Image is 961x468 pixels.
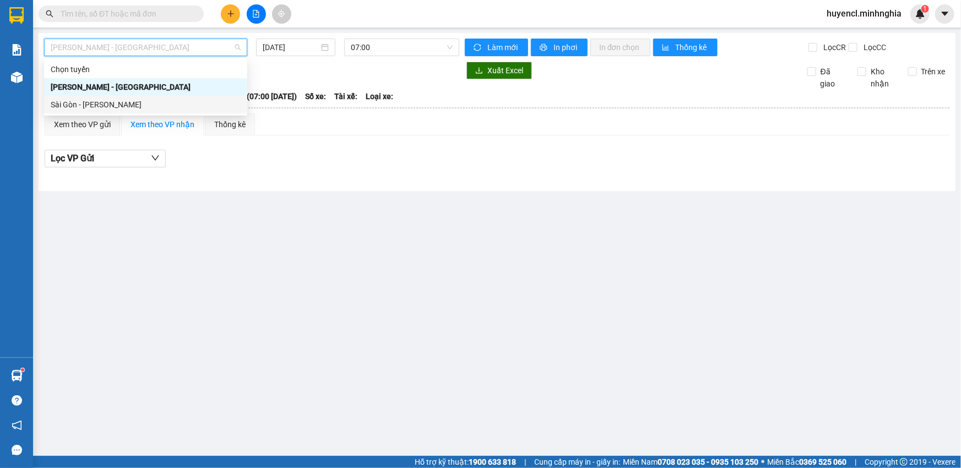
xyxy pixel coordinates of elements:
[45,150,166,167] button: Lọc VP Gửi
[915,9,925,19] img: icon-new-feature
[590,39,650,56] button: In đơn chọn
[940,9,950,19] span: caret-down
[799,458,846,466] strong: 0369 525 060
[11,72,23,83] img: warehouse-icon
[278,10,285,18] span: aim
[61,8,191,20] input: Tìm tên, số ĐT hoặc mã đơn
[761,460,764,464] span: ⚪️
[767,456,846,468] span: Miền Bắc
[819,41,848,53] span: Lọc CR
[11,370,23,382] img: warehouse-icon
[534,456,620,468] span: Cung cấp máy in - giấy in:
[531,39,588,56] button: printerIn phơi
[44,96,247,113] div: Sài Gòn - Phan Rí
[51,151,94,165] span: Lọc VP Gửi
[816,66,849,90] span: Đã giao
[216,90,297,102] span: Chuyến: (07:00 [DATE])
[855,456,856,468] span: |
[272,4,291,24] button: aim
[51,63,241,75] div: Chọn tuyến
[44,61,247,78] div: Chọn tuyến
[540,43,549,52] span: printer
[923,5,927,13] span: 1
[818,7,910,20] span: huyencl.minhnghia
[415,456,516,468] span: Hỗ trợ kỹ thuật:
[214,118,246,130] div: Thống kê
[51,39,241,56] span: Phan Rí - Sài Gòn
[935,4,954,24] button: caret-down
[46,10,53,18] span: search
[51,99,241,111] div: Sài Gòn - [PERSON_NAME]
[366,90,393,102] span: Loại xe:
[252,10,260,18] span: file-add
[131,118,194,130] div: Xem theo VP nhận
[658,458,758,466] strong: 0708 023 035 - 0935 103 250
[653,39,718,56] button: bar-chartThống kê
[247,4,266,24] button: file-add
[469,458,516,466] strong: 1900 633 818
[227,10,235,18] span: plus
[351,39,453,56] span: 07:00
[12,395,22,406] span: question-circle
[921,5,929,13] sup: 1
[900,458,908,466] span: copyright
[553,41,579,53] span: In phơi
[44,78,247,96] div: Phan Rí - Sài Gòn
[51,81,241,93] div: [PERSON_NAME] - [GEOGRAPHIC_DATA]
[474,43,483,52] span: sync
[54,118,111,130] div: Xem theo VP gửi
[676,41,709,53] span: Thống kê
[466,62,532,79] button: downloadXuất Excel
[859,41,888,53] span: Lọc CC
[221,4,240,24] button: plus
[21,368,24,372] sup: 1
[9,7,24,24] img: logo-vxr
[12,420,22,431] span: notification
[866,66,899,90] span: Kho nhận
[662,43,671,52] span: bar-chart
[11,44,23,56] img: solution-icon
[487,41,519,53] span: Làm mới
[12,445,22,455] span: message
[334,90,357,102] span: Tài xế:
[524,456,526,468] span: |
[465,39,528,56] button: syncLàm mới
[305,90,326,102] span: Số xe:
[917,66,950,78] span: Trên xe
[623,456,758,468] span: Miền Nam
[151,154,160,162] span: down
[263,41,319,53] input: 13/08/2025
